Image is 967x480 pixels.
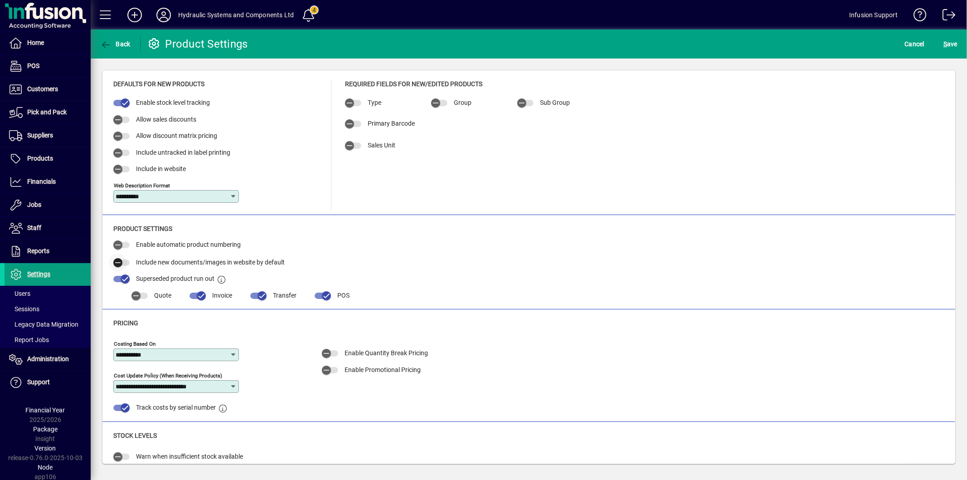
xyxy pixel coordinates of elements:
a: Financials [5,171,91,193]
span: Transfer [273,292,296,299]
a: Sessions [5,301,91,317]
span: Version [35,445,56,452]
span: Products [27,155,53,162]
a: Logout [936,2,956,31]
span: Settings [27,270,50,278]
a: Legacy Data Migration [5,317,91,332]
a: Reports [5,240,91,263]
span: Financial Year [26,407,65,414]
a: Customers [5,78,91,101]
a: Home [5,32,91,54]
span: Invoice [212,292,232,299]
span: Home [27,39,44,46]
span: Enable Quantity Break Pricing [345,349,428,357]
a: POS [5,55,91,78]
a: Administration [5,348,91,371]
span: Warn when insufficient stock available [136,453,243,460]
button: Save [941,36,960,52]
mat-label: Cost Update Policy (when receiving products) [114,372,222,379]
span: Reports [27,247,49,255]
a: Pick and Pack [5,101,91,124]
span: S [943,40,947,48]
button: Add [120,7,149,23]
span: Back [100,40,131,48]
span: Primary Barcode [368,120,415,127]
span: Enable Promotional Pricing [345,366,421,373]
a: Staff [5,217,91,240]
button: Back [98,36,133,52]
span: Node [38,464,53,471]
span: Enable stock level tracking [136,99,210,106]
app-page-header-button: Back [91,36,141,52]
button: Cancel [903,36,927,52]
span: Sales Unit [368,142,395,149]
span: Group [454,99,471,106]
span: Administration [27,355,69,362]
span: Report Jobs [9,336,49,343]
span: Package [33,426,58,433]
span: Quote [154,292,171,299]
span: Legacy Data Migration [9,321,78,328]
span: Allow sales discounts [136,116,196,123]
a: Suppliers [5,124,91,147]
span: Include untracked in label printing [136,149,230,156]
a: Users [5,286,91,301]
span: Stock Levels [113,432,157,439]
a: Products [5,147,91,170]
span: POS [337,292,350,299]
a: Knowledge Base [907,2,927,31]
div: Product Settings [147,37,248,51]
span: Support [27,378,50,386]
span: ave [943,37,957,51]
a: Report Jobs [5,332,91,348]
span: Cancel [905,37,925,51]
div: Hydraulic Systems and Components Ltd [178,8,294,22]
span: Type [368,99,381,106]
span: Superseded product run out [136,275,214,282]
span: Product Settings [113,225,172,232]
span: Customers [27,85,58,93]
mat-label: Web Description Format [114,182,170,188]
span: Pick and Pack [27,108,67,116]
div: Infusion Support [849,8,898,22]
span: Defaults for new products [113,80,204,88]
span: Include new documents/images in website by default [136,259,285,266]
span: Financials [27,178,56,185]
span: Staff [27,224,41,231]
span: Pricing [113,319,138,327]
mat-label: Costing Based on [114,341,155,347]
a: Support [5,371,91,394]
span: Jobs [27,201,41,208]
button: Profile [149,7,178,23]
span: Sessions [9,305,39,313]
span: Suppliers [27,132,53,139]
span: POS [27,62,39,69]
span: Enable automatic product numbering [136,241,241,248]
span: Allow discount matrix pricing [136,132,217,139]
a: Jobs [5,194,91,216]
span: Include in website [136,165,186,172]
span: Required Fields for New/Edited Products [345,80,482,88]
span: Track costs by serial number [136,404,216,411]
span: Users [9,290,30,297]
span: Sub Group [540,99,570,106]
